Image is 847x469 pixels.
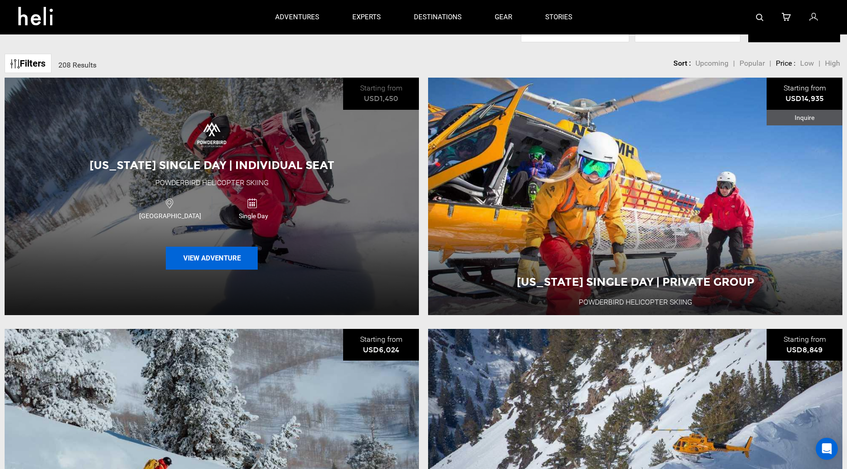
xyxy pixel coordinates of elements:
[352,12,381,22] p: experts
[192,116,232,153] img: images
[673,58,691,69] li: Sort :
[155,178,269,188] div: Powderbird Helicopter Skiing
[90,158,334,172] span: [US_STATE] Single Day | Individual Seat
[756,14,763,21] img: search-bar-icon.svg
[776,58,796,69] li: Price :
[733,58,735,69] li: |
[275,12,319,22] p: adventures
[819,58,820,69] li: |
[215,211,292,220] span: Single Day
[740,59,765,68] span: Popular
[800,59,814,68] span: Low
[129,211,212,220] span: [GEOGRAPHIC_DATA]
[5,54,51,73] a: Filters
[769,58,771,69] li: |
[58,61,96,69] span: 208 Results
[11,59,20,68] img: btn-icon.svg
[825,59,840,68] span: High
[166,247,258,270] button: View Adventure
[414,12,462,22] p: destinations
[695,59,728,68] span: Upcoming
[816,438,838,460] div: Open Intercom Messenger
